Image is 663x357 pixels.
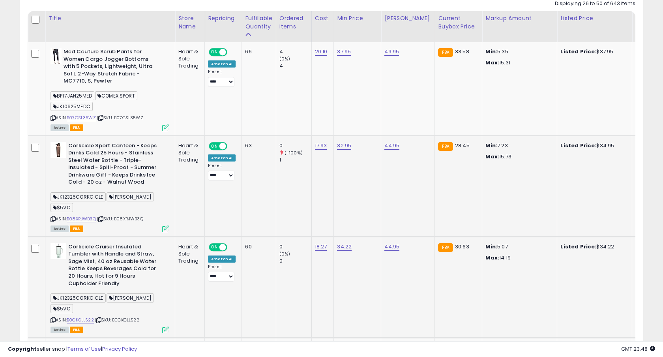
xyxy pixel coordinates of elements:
[102,345,137,353] a: Privacy Policy
[455,142,470,149] span: 28.45
[560,14,629,23] div: Listed Price
[279,251,290,257] small: (0%)
[178,243,199,265] div: Heart & Sole Trading
[384,48,399,56] a: 49.95
[485,142,497,149] strong: Min:
[8,345,37,353] strong: Copyright
[97,115,143,121] span: | SKU: B07GSL35WZ
[68,142,164,188] b: Corkcicle Sport Canteen - Keeps Drinks Cold 25 Hours - Stainless Steel Water Bottle - Triple-Insu...
[178,48,199,70] div: Heart & Sole Trading
[485,254,551,261] p: 14.19
[51,102,93,111] span: JK10625MEDC
[70,124,83,131] span: FBA
[485,153,499,160] strong: Max:
[485,142,551,149] p: 7.23
[438,243,453,252] small: FBA
[51,293,106,303] span: JK12325CORKCICLE
[208,163,236,181] div: Preset:
[97,216,143,222] span: | SKU: B08XRJWB3Q
[51,124,69,131] span: All listings currently available for purchase on Amazon
[64,48,159,87] b: Med Couture Scrub Pants for Women Cargo Jogger Bottoms with 5 Pockets, Lightweight, Ultra Soft, 2...
[208,264,236,282] div: Preset:
[315,142,327,150] a: 17.93
[67,345,101,353] a: Terms of Use
[226,244,239,250] span: OFF
[621,345,655,353] span: 2025-08-17 23:48 GMT
[315,48,328,56] a: 20.10
[51,192,106,201] span: JK12325CORKCICLE
[51,142,169,231] div: ASIN:
[485,254,499,261] strong: Max:
[245,48,270,55] div: 66
[245,14,272,31] div: Fulfillable Quantity
[438,48,453,57] small: FBA
[279,62,311,70] div: 4
[51,91,94,100] span: BP17JAN25MED
[279,14,308,31] div: Ordered Items
[67,115,96,121] a: B07GSL35WZ
[485,59,499,66] strong: Max:
[315,14,331,23] div: Cost
[67,216,96,222] a: B08XRJWB3Q
[208,69,236,87] div: Preset:
[51,327,69,333] span: All listings currently available for purchase on Amazon
[560,48,626,55] div: $37.95
[67,317,94,323] a: B0CKCLLS22
[210,244,219,250] span: ON
[95,91,137,100] span: COMEX SPORT
[68,243,164,289] b: Corkcicle Cruiser Insulated Tumbler with Handle and Straw, Sage Mist, 40 oz Reusable Water Bottle...
[245,142,270,149] div: 63
[337,243,352,251] a: 34.22
[455,48,469,55] span: 33.58
[560,243,596,250] b: Listed Price:
[107,192,154,201] span: [PERSON_NAME]
[337,48,351,56] a: 37.95
[455,243,469,250] span: 30.63
[279,257,311,265] div: 0
[226,49,239,56] span: OFF
[245,243,270,250] div: 60
[384,14,431,23] div: [PERSON_NAME]
[107,293,154,303] span: [PERSON_NAME]
[485,14,554,23] div: Markup Amount
[560,48,596,55] b: Listed Price:
[560,243,626,250] div: $34.22
[51,142,66,158] img: 31ypmoQIsUL._SL40_.jpg
[285,150,303,156] small: (-100%)
[178,14,201,31] div: Store Name
[485,48,551,55] p: 5.35
[210,143,219,149] span: ON
[8,346,137,353] div: seller snap | |
[485,59,551,66] p: 15.31
[560,142,596,149] b: Listed Price:
[485,153,551,160] p: 15.73
[178,142,199,164] div: Heart & Sole Trading
[485,243,497,250] strong: Min:
[279,142,311,149] div: 0
[438,14,479,31] div: Current Buybox Price
[208,60,236,68] div: Amazon AI
[485,48,497,55] strong: Min:
[384,142,399,150] a: 44.95
[485,243,551,250] p: 5.07
[315,243,327,251] a: 18.27
[51,243,169,333] div: ASIN:
[279,56,290,62] small: (0%)
[51,48,62,64] img: 31Sz-H0b3OL._SL40_.jpg
[70,225,83,232] span: FBA
[438,142,453,151] small: FBA
[51,48,169,130] div: ASIN:
[95,317,139,323] span: | SKU: B0CKCLLS22
[51,203,73,212] span: $5VC
[226,143,239,149] span: OFF
[560,142,626,149] div: $34.95
[337,142,351,150] a: 32.95
[51,304,73,313] span: $5VC
[70,327,83,333] span: FBA
[51,225,69,232] span: All listings currently available for purchase on Amazon
[210,49,219,56] span: ON
[279,156,311,163] div: 1
[51,243,66,259] img: 31WtRoNSwEL._SL40_.jpg
[208,256,236,263] div: Amazon AI
[279,48,311,55] div: 4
